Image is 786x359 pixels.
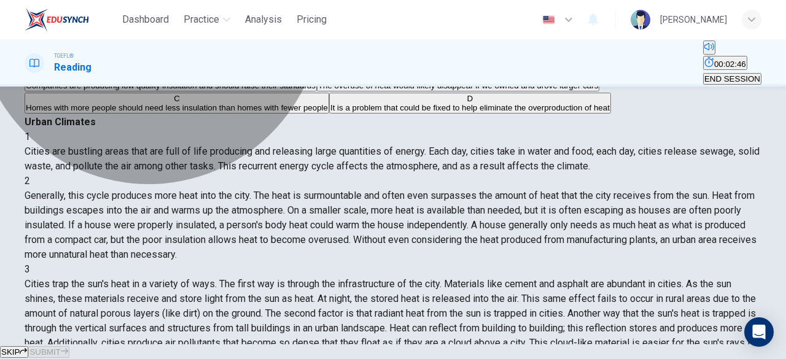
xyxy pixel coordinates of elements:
[26,103,328,112] span: Homes with more people should need less insulation than homes with fewer people
[703,56,747,70] button: 00:02:46
[541,15,556,25] img: en
[330,94,610,103] div: D
[117,9,174,31] button: Dashboard
[25,262,761,277] div: 3
[329,93,611,114] button: DIt is a problem that could be fixed to help eliminate the overproduction of heat
[28,346,69,358] button: SUBMIT
[631,10,650,29] img: Profile picture
[122,12,169,27] span: Dashboard
[54,52,74,60] span: TOEFL®
[25,145,760,172] span: Cities are bustling areas that are full of life producing and releasing large quantities of energ...
[25,174,761,188] div: 2
[25,7,89,32] img: EduSynch logo
[54,60,91,75] h1: Reading
[179,9,235,31] button: Practice
[25,190,757,260] span: Generally, this cycle produces more heat into the city. The heat is surmountable and often even s...
[703,41,761,56] div: Mute
[25,7,117,32] a: EduSynch logo
[25,93,329,114] button: CHomes with more people should need less insulation than homes with fewer people
[240,9,287,31] button: Analysis
[714,60,746,69] span: 00:02:46
[330,103,610,112] span: It is a problem that could be fixed to help eliminate the overproduction of heat
[1,347,20,357] span: SKIP
[703,73,761,85] button: END SESSION
[703,56,761,71] div: Hide
[29,347,60,357] span: SUBMIT
[26,94,328,103] div: C
[744,317,774,347] div: Open Intercom Messenger
[704,74,760,83] span: END SESSION
[660,12,727,27] div: [PERSON_NAME]
[25,129,761,144] div: 1
[184,12,219,27] span: Practice
[245,12,282,27] span: Analysis
[25,115,761,129] h4: Urban Climates
[297,12,327,27] span: Pricing
[292,9,332,31] button: Pricing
